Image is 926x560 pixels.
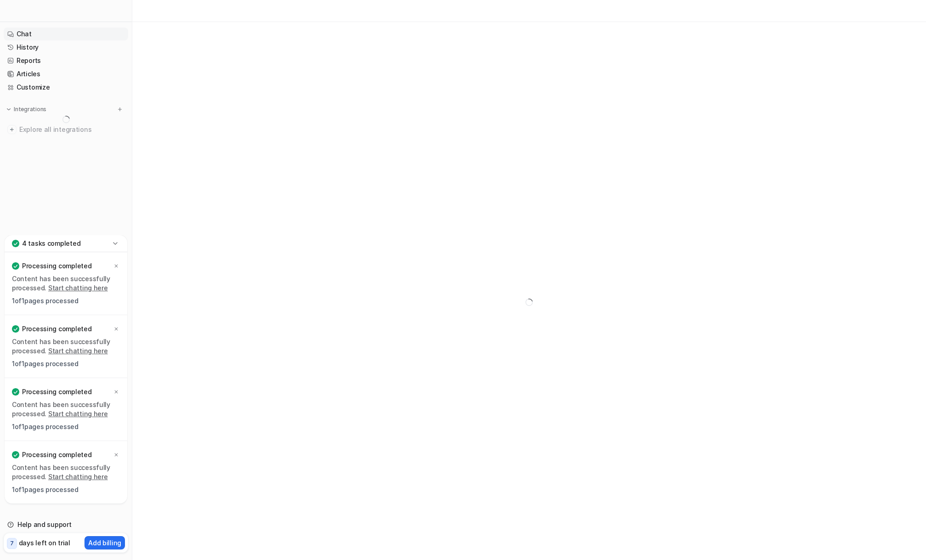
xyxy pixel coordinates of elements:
[48,410,108,418] a: Start chatting here
[4,54,128,67] a: Reports
[6,106,12,113] img: expand menu
[12,337,120,356] p: Content has been successfully processed.
[88,538,121,548] p: Add billing
[12,400,120,419] p: Content has been successfully processed.
[48,473,108,481] a: Start chatting here
[22,450,91,459] p: Processing completed
[7,125,17,134] img: explore all integrations
[12,296,120,305] p: 1 of 1 pages processed
[12,422,120,431] p: 1 of 1 pages processed
[12,359,120,368] p: 1 of 1 pages processed
[4,41,128,54] a: History
[12,463,120,481] p: Content has been successfully processed.
[19,122,124,137] span: Explore all integrations
[14,106,46,113] p: Integrations
[10,539,14,548] p: 7
[4,123,128,136] a: Explore all integrations
[22,387,91,396] p: Processing completed
[48,284,108,292] a: Start chatting here
[48,347,108,355] a: Start chatting here
[85,536,125,549] button: Add billing
[19,538,70,548] p: days left on trial
[117,106,123,113] img: menu_add.svg
[4,105,49,114] button: Integrations
[4,518,128,531] a: Help and support
[22,261,91,271] p: Processing completed
[12,274,120,293] p: Content has been successfully processed.
[12,485,120,494] p: 1 of 1 pages processed
[22,239,80,248] p: 4 tasks completed
[4,28,128,40] a: Chat
[22,324,91,334] p: Processing completed
[4,68,128,80] a: Articles
[4,81,128,94] a: Customize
